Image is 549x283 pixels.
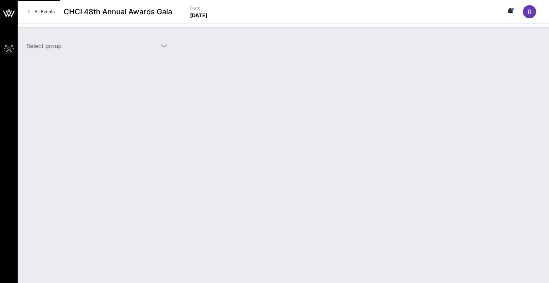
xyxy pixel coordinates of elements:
[35,9,55,14] span: All Events
[190,12,208,19] p: [DATE]
[24,6,59,18] a: All Events
[190,4,208,12] p: Date
[523,5,536,18] div: r
[528,8,531,15] span: r
[64,6,172,17] span: CHCI 48th Annual Awards Gala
